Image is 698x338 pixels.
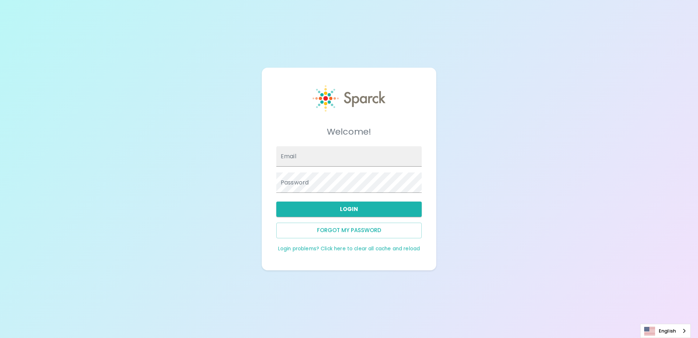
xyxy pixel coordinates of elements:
aside: Language selected: English [640,324,691,338]
h5: Welcome! [276,126,422,138]
button: Login [276,202,422,217]
div: Language [640,324,691,338]
img: Sparck logo [313,85,385,112]
a: English [641,324,690,338]
button: Forgot my password [276,223,422,238]
a: Login problems? Click here to clear all cache and reload [278,245,420,252]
